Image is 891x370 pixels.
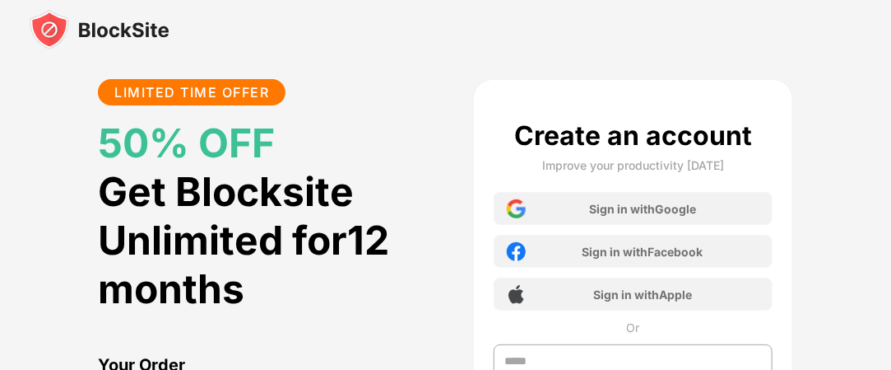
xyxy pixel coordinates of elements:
a: 50% OFF [98,119,275,167]
div: LIMITED TIME OFFER [114,84,269,101]
img: blocksite-icon-black.svg [30,10,169,49]
div: Sign in with Google [589,202,696,216]
div: Get Blocksite Unlimited for 12 months [98,119,394,313]
img: apple-icon.png [507,285,526,304]
div: Create an account [514,119,752,152]
div: Sign in with Facebook [582,245,703,259]
div: Sign in with Apple [593,288,692,302]
img: facebook-icon.png [507,242,526,261]
div: Improve your productivity [DATE] [542,158,724,172]
img: google-icon.png [507,199,526,218]
div: Or [626,321,639,335]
